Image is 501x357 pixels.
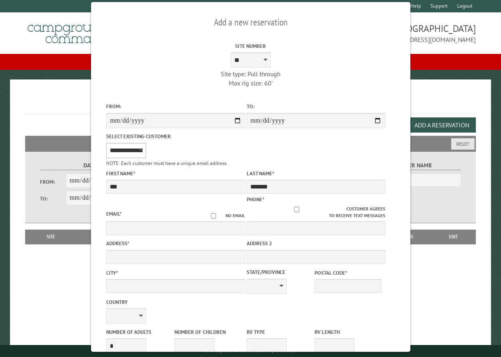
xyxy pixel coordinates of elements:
[205,348,295,353] small: © Campground Commander LLC. All rights reserved.
[25,136,476,151] h2: Filters
[25,92,476,114] h1: Reservations
[40,161,143,170] label: Dates
[315,269,381,277] label: Postal Code
[246,103,385,110] label: To:
[25,16,125,47] img: Campground Commander
[73,230,130,244] th: Dates
[181,79,320,87] div: Max rig size: 60'
[29,230,73,244] th: Site
[431,230,476,244] th: Edit
[246,268,313,276] label: State/Province
[246,196,264,203] label: Phone
[246,207,347,212] input: Customer agrees to receive text messages
[106,103,245,110] label: From:
[315,328,381,336] label: RV Length
[106,298,245,306] label: Country
[408,117,476,133] button: Add a Reservation
[106,210,121,217] label: Email
[106,160,227,167] small: NOTE: Each customer must have a unique email address.
[181,69,320,78] div: Site type: Pull through
[40,195,66,202] label: To:
[246,170,385,177] label: Last Name
[174,328,241,336] label: Number of Children
[106,170,245,177] label: First Name
[106,269,245,277] label: City
[246,206,385,219] label: Customer agrees to receive text messages
[246,240,385,247] label: Address 2
[246,328,313,336] label: RV Type
[181,42,320,50] label: Site Number
[106,133,245,140] label: Select existing customer
[451,138,475,150] button: Reset
[106,15,395,30] h2: Add a new reservation
[106,328,172,336] label: Number of Adults
[201,213,225,218] input: No email
[201,212,245,219] label: No email
[40,178,66,186] label: From:
[106,240,245,247] label: Address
